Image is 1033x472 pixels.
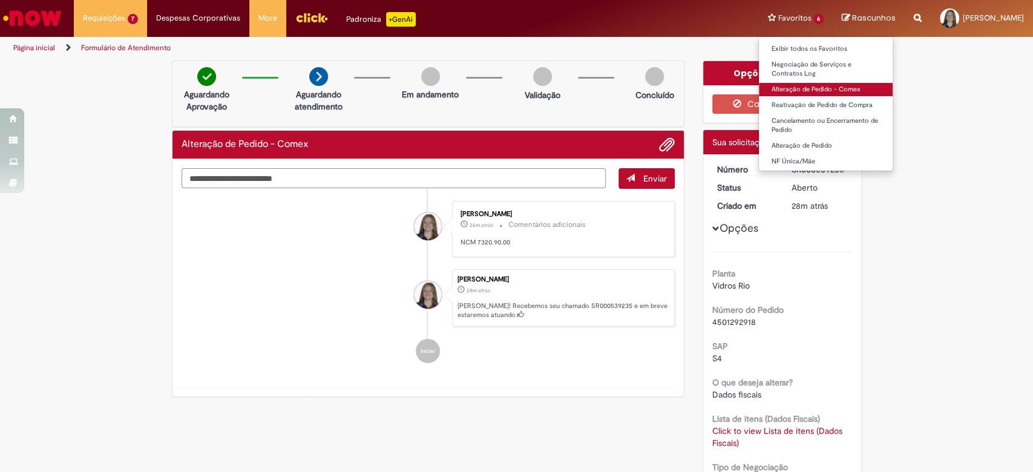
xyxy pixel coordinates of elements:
img: arrow-next.png [309,67,328,86]
div: Aberto [792,182,848,194]
span: Requisições [83,12,125,24]
img: img-circle-grey.png [421,67,440,86]
a: Negociação de Serviços e Contratos Log [759,58,893,80]
span: 7 [128,14,138,24]
b: SAP [712,341,728,352]
p: Aguardando atendimento [289,88,348,113]
div: Padroniza [346,12,416,27]
img: check-circle-green.png [197,67,216,86]
a: Página inicial [13,43,55,53]
b: Lista de itens (Dados Fiscais) [712,413,820,424]
p: Validação [525,89,560,101]
textarea: Digite sua mensagem aqui... [182,168,606,189]
dt: Status [708,182,782,194]
small: Comentários adicionais [508,220,586,230]
ul: Histórico de tíquete [182,189,675,375]
a: Alteração de Pedido [759,139,893,152]
span: Despesas Corporativas [156,12,240,24]
div: Tarsila Fernanda Arroyo Gabriel [414,281,442,309]
img: click_logo_yellow_360x200.png [295,8,328,27]
div: 28/08/2025 13:31:41 [792,200,848,212]
span: S4 [712,353,722,364]
a: Cancelamento ou Encerramento de Pedido [759,114,893,137]
a: Click to view Lista de itens (Dados Fiscais) [712,425,842,448]
b: Número do Pedido [712,304,784,315]
p: Em andamento [402,88,459,100]
dt: Número [708,163,782,175]
span: 4501292918 [712,316,756,327]
span: More [258,12,277,24]
p: [PERSON_NAME]! Recebemos seu chamado SR000539235 e em breve estaremos atuando. [457,301,668,320]
span: [PERSON_NAME] [963,13,1024,23]
h2: Alteração de Pedido - Comex Histórico de tíquete [182,139,308,150]
span: 28m atrás [467,287,490,294]
span: Sua solicitação foi enviada [712,137,812,148]
time: 28/08/2025 13:31:41 [792,200,828,211]
dt: Criado em [708,200,782,212]
img: img-circle-grey.png [533,67,552,86]
p: Aguardando Aprovação [177,88,236,113]
img: img-circle-grey.png [645,67,664,86]
span: Enviar [643,173,667,184]
ul: Favoritos [758,36,893,171]
div: [PERSON_NAME] [461,211,662,218]
span: 6 [813,14,824,24]
button: Adicionar anexos [659,137,675,152]
a: Rascunhos [842,13,896,24]
span: Vidros Rio [712,280,750,291]
a: Formulário de Atendimento [81,43,171,53]
li: Tarsila Fernanda Arroyo Gabriel [182,269,675,327]
a: Exibir todos os Favoritos [759,42,893,56]
span: Favoritos [778,12,811,24]
time: 28/08/2025 13:33:21 [470,221,493,229]
button: Enviar [618,168,675,189]
span: Dados fiscais [712,389,761,400]
img: ServiceNow [1,6,64,30]
span: 28m atrás [792,200,828,211]
a: Reativação de Pedido de Compra [759,99,893,112]
b: O que deseja alterar? [712,377,793,388]
a: NF Única/Mãe [759,155,893,168]
div: Opções do Chamado [703,61,861,85]
b: Planta [712,268,735,279]
p: +GenAi [386,12,416,27]
span: 26m atrás [470,221,493,229]
div: [PERSON_NAME] [457,276,668,283]
p: Concluído [635,89,674,101]
span: Rascunhos [852,12,896,24]
button: Cancelar Chamado [712,94,852,114]
ul: Trilhas de página [9,37,680,59]
div: Tarsila Fernanda Arroyo Gabriel [414,212,442,240]
p: NCM 7320.90.00 [461,238,662,247]
a: Alteração de Pedido - Comex [759,83,893,96]
time: 28/08/2025 13:31:41 [467,287,490,294]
